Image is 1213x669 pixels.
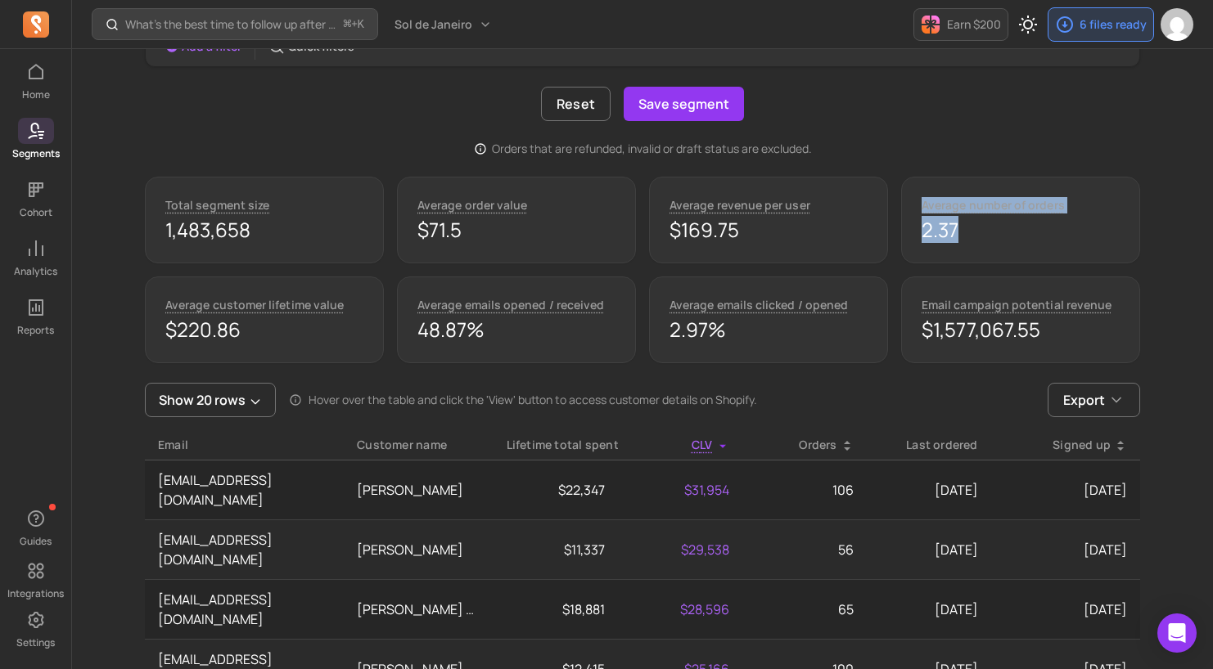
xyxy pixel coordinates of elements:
[541,87,611,121] button: Reset
[357,480,480,500] p: [PERSON_NAME]
[1080,16,1147,33] p: 6 files ready
[165,217,363,243] p: 1,483,658
[22,88,50,101] p: Home
[494,580,618,640] td: $18,881
[1004,480,1127,500] p: [DATE]
[494,520,618,580] td: $11,337
[395,16,472,33] span: Sol de Janeiro
[18,502,54,551] button: Guides
[417,297,604,313] p: Average emails opened / received
[507,437,605,453] div: Lifetime total spent
[1048,7,1154,42] button: 6 files ready
[618,460,742,520] td: $31,954
[755,437,854,453] div: Orders
[742,460,867,520] td: 106
[1048,383,1140,417] button: Export
[357,540,480,559] p: [PERSON_NAME]
[12,147,60,160] p: Segments
[417,197,527,213] p: Average order value
[913,8,1008,41] button: Earn $200
[16,636,55,649] p: Settings
[494,460,618,520] td: $22,347
[7,587,64,600] p: Integrations
[922,317,1120,343] p: $1,577,067.55
[880,540,978,559] p: [DATE]
[417,217,616,243] p: $71.5
[14,265,57,278] p: Analytics
[344,16,364,33] span: +
[92,8,378,40] button: What’s the best time to follow up after a first order?⌘+K
[309,392,757,408] p: Hover over the table and click the 'View' button to access customer details on Shopify.
[670,217,868,243] p: $169.75
[742,520,867,580] td: 56
[742,580,867,640] td: 65
[165,297,344,313] p: Average customer lifetime value
[20,535,52,548] p: Guides
[618,580,742,640] td: $28,596
[417,317,616,343] p: 48.87%
[1161,8,1193,41] img: avatar
[670,197,810,213] p: Average revenue per user
[165,197,269,213] p: Total segment size
[922,217,1120,243] p: 2.37
[880,480,978,500] p: [DATE]
[17,324,54,337] p: Reports
[670,317,868,343] p: 2.97%
[692,437,713,452] span: CLV
[1004,599,1127,619] p: [DATE]
[880,437,978,453] div: Last ordered
[670,297,848,313] p: Average emails clicked / opened
[880,599,978,619] p: [DATE]
[922,197,1065,213] p: Average number of orders
[357,599,480,619] p: [PERSON_NAME] El [PERSON_NAME]
[145,580,344,640] td: [EMAIL_ADDRESS][DOMAIN_NAME]
[20,206,52,219] p: Cohort
[618,520,742,580] td: $29,538
[1063,390,1105,410] span: Export
[357,437,480,453] p: Customer name
[492,141,812,157] p: Orders that are refunded, invalid or draft status are excluded.
[922,297,1112,313] p: Email campaign potential revenue
[358,18,364,31] kbd: K
[385,10,502,39] button: Sol de Janeiro
[125,16,337,33] p: What’s the best time to follow up after a first order?
[145,383,276,417] button: Show 20 rows
[1004,437,1127,453] div: Signed up
[1012,8,1044,41] button: Toggle dark mode
[165,317,363,343] p: $220.86
[947,16,1001,33] p: Earn $200
[624,87,744,121] button: Save segment
[145,460,344,520] td: [EMAIL_ADDRESS][DOMAIN_NAME]
[1157,613,1197,653] div: Open Intercom Messenger
[145,520,344,580] td: [EMAIL_ADDRESS][DOMAIN_NAME]
[158,437,331,453] div: Email
[1004,540,1127,559] p: [DATE]
[343,15,352,35] kbd: ⌘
